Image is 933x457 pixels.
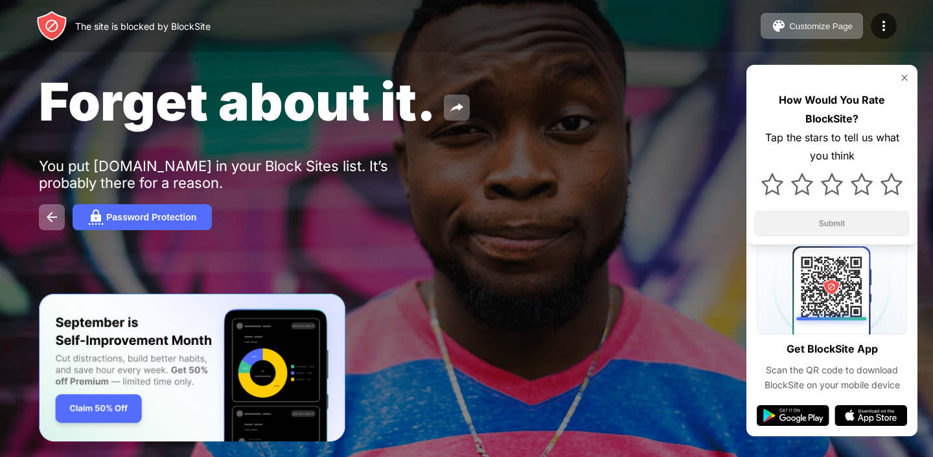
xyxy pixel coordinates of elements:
img: menu-icon.svg [876,18,892,34]
button: Password Protection [73,204,212,230]
button: Submit [754,211,910,237]
span: Forget about it. [39,70,436,133]
button: Customize Page [761,13,863,39]
img: star.svg [821,173,843,195]
div: The site is blocked by BlockSite [75,21,211,32]
img: back.svg [44,209,60,225]
img: app-store.svg [835,405,907,426]
div: Customize Page [789,21,853,31]
img: star.svg [791,173,813,195]
img: rate-us-close.svg [899,73,910,83]
div: You put [DOMAIN_NAME] in your Block Sites list. It’s probably there for a reason. [39,158,439,191]
img: password.svg [88,209,104,225]
img: header-logo.svg [36,10,67,41]
img: star.svg [881,173,903,195]
img: share.svg [449,100,465,115]
div: How Would You Rate BlockSite? [754,91,910,128]
div: Password Protection [106,212,196,222]
img: star.svg [851,173,873,195]
img: star.svg [761,173,783,195]
div: Scan the QR code to download BlockSite on your mobile device [757,363,907,392]
img: google-play.svg [757,405,829,426]
img: pallet.svg [771,18,787,34]
div: Tap the stars to tell us what you think [754,128,910,166]
iframe: Banner [39,294,345,442]
div: Get BlockSite App [787,340,878,358]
